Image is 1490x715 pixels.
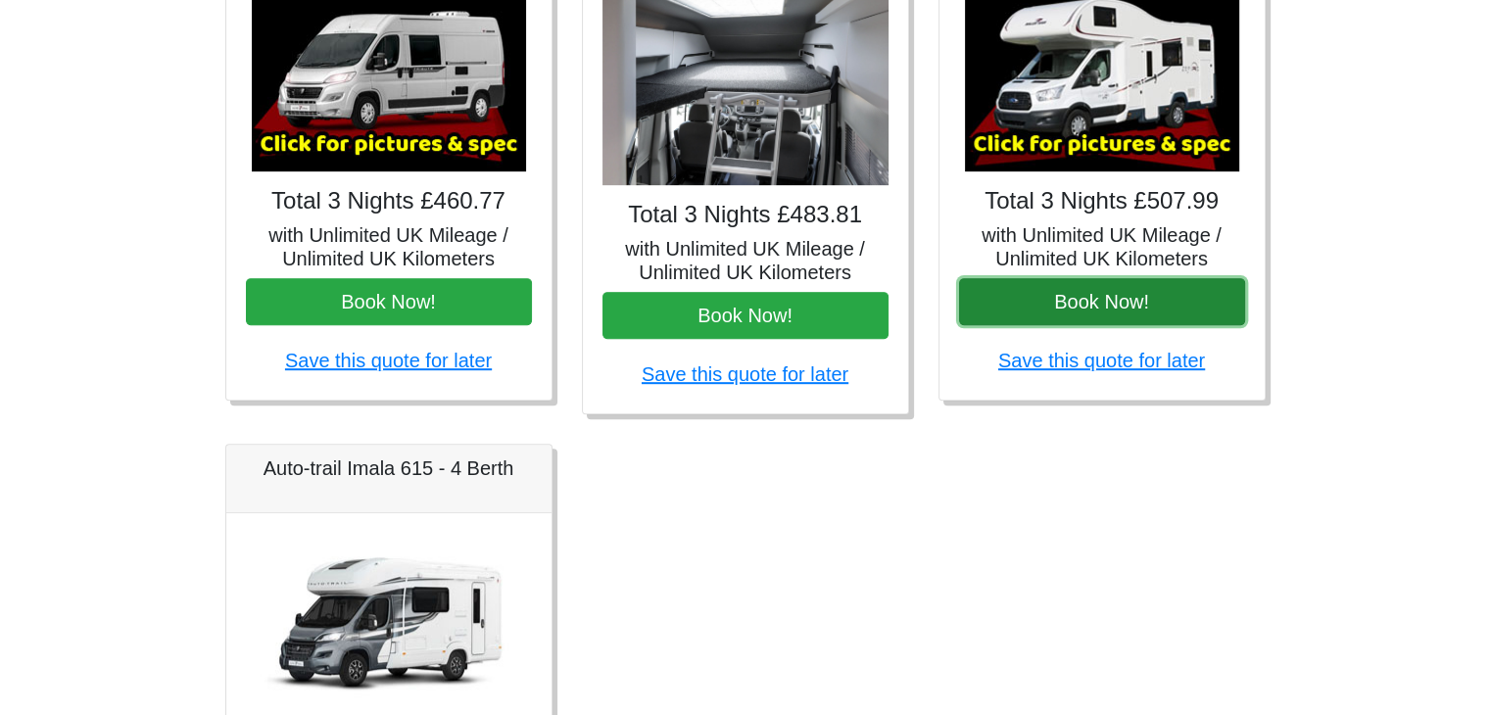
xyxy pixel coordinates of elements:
[246,223,532,270] h5: with Unlimited UK Mileage / Unlimited UK Kilometers
[959,278,1245,325] button: Book Now!
[959,223,1245,270] h5: with Unlimited UK Mileage / Unlimited UK Kilometers
[246,187,532,215] h4: Total 3 Nights £460.77
[998,350,1205,371] a: Save this quote for later
[246,456,532,480] h5: Auto-trail Imala 615 - 4 Berth
[602,201,889,229] h4: Total 3 Nights £483.81
[642,363,848,385] a: Save this quote for later
[602,237,889,284] h5: with Unlimited UK Mileage / Unlimited UK Kilometers
[602,292,889,339] button: Book Now!
[246,278,532,325] button: Book Now!
[252,533,526,709] img: Auto-trail Imala 615 - 4 Berth
[959,187,1245,215] h4: Total 3 Nights £507.99
[285,350,492,371] a: Save this quote for later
